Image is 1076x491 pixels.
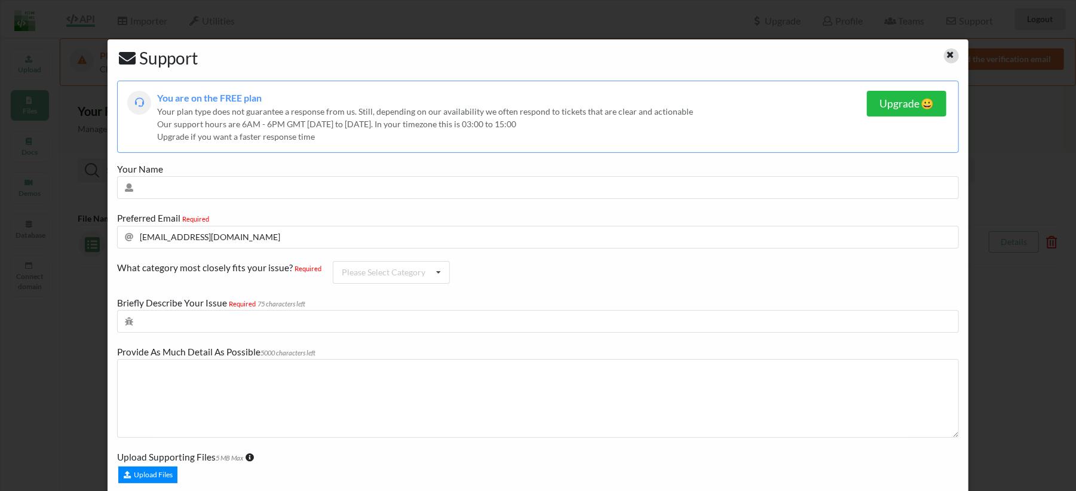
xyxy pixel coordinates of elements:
[260,349,315,357] i: 5000 characters left
[919,97,934,110] span: smile
[216,454,243,462] small: 5 MB Max
[180,215,211,223] small: Required
[157,118,867,130] div: Our support hours are 6AM - 6PM GMT [DATE] to [DATE]. In your timezone this is 03:00 to 15:00
[118,467,177,483] div: Upload Files
[342,268,425,277] div: Please Select Category
[117,164,163,174] span: Your Name
[157,92,262,103] span: You are on the FREE plan
[117,346,260,357] span: Provide As Much Detail As Possible
[117,297,227,308] span: Briefly Describe Your Issue
[117,48,887,69] h2: Support
[879,97,934,110] h5: Upgrade
[257,300,305,308] i: 75 characters left
[157,105,867,118] div: Your plan type does not guarantee a response from us. Still, depending on our availability we oft...
[117,262,293,273] span: What category most closely fits your issue?
[867,91,946,116] button: Upgradesmile
[293,265,323,272] small: Required
[227,300,257,308] small: Required
[117,213,180,223] span: Preferred Email
[157,130,867,143] div: Upgrade if you want a faster response time
[117,452,216,462] span: Upload Supporting Files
